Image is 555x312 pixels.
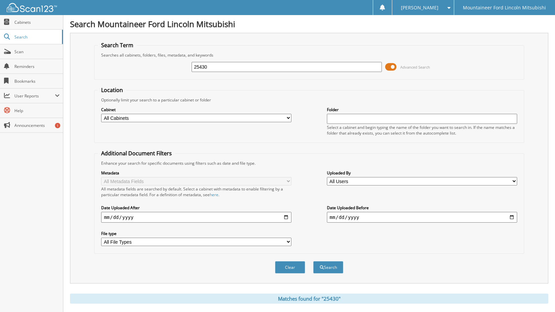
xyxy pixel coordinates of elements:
[14,93,55,99] span: User Reports
[275,261,305,274] button: Clear
[401,6,438,10] span: [PERSON_NAME]
[327,107,517,112] label: Folder
[14,78,60,84] span: Bookmarks
[70,18,548,29] h1: Search Mountaineer Ford Lincoln Mitsubishi
[70,294,548,304] div: Matches found for "25430"
[14,34,59,40] span: Search
[14,49,60,55] span: Scan
[14,108,60,113] span: Help
[101,107,291,112] label: Cabinet
[210,192,218,198] a: here
[101,231,291,236] label: File type
[7,3,57,12] img: scan123-logo-white.svg
[98,150,175,157] legend: Additional Document Filters
[98,160,520,166] div: Enhance your search for specific documents using filters such as date and file type.
[327,125,517,136] div: Select a cabinet and begin typing the name of the folder you want to search in. If the name match...
[98,86,126,94] legend: Location
[98,52,520,58] div: Searches all cabinets, folders, files, metadata, and keywords
[327,212,517,223] input: end
[101,205,291,211] label: Date Uploaded After
[98,97,520,103] div: Optionally limit your search to a particular cabinet or folder
[14,123,60,128] span: Announcements
[101,186,291,198] div: All metadata fields are searched by default. Select a cabinet with metadata to enable filtering b...
[101,212,291,223] input: start
[313,261,343,274] button: Search
[98,42,137,49] legend: Search Term
[14,19,60,25] span: Cabinets
[327,205,517,211] label: Date Uploaded Before
[463,6,546,10] span: Mountaineer Ford Lincoln Mitsubishi
[101,170,291,176] label: Metadata
[400,65,430,70] span: Advanced Search
[327,170,517,176] label: Uploaded By
[55,123,60,128] div: 1
[14,64,60,69] span: Reminders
